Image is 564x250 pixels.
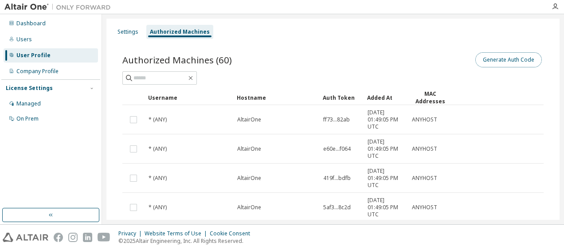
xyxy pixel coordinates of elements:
p: © 2025 Altair Engineering, Inc. All Rights Reserved. [118,237,255,245]
div: On Prem [16,115,39,122]
span: * (ANY) [149,145,167,152]
img: youtube.svg [98,233,110,242]
span: 5af3...8c2d [323,204,351,211]
div: Users [16,36,32,43]
div: License Settings [6,85,53,92]
span: 419f...bdfb [323,175,351,182]
img: facebook.svg [54,233,63,242]
div: Settings [117,28,138,35]
span: Authorized Machines (60) [122,54,232,66]
div: Username [148,90,230,105]
img: instagram.svg [68,233,78,242]
div: Website Terms of Use [145,230,210,237]
div: Hostname [237,90,316,105]
span: ANYHOST [412,116,437,123]
div: User Profile [16,52,51,59]
span: e60e...f064 [323,145,351,152]
span: ff73...82ab [323,116,350,123]
div: Company Profile [16,68,59,75]
span: * (ANY) [149,204,167,211]
div: Authorized Machines [150,28,210,35]
img: linkedin.svg [83,233,92,242]
span: AltairOne [237,116,261,123]
span: AltairOne [237,145,261,152]
span: AltairOne [237,175,261,182]
span: * (ANY) [149,175,167,182]
span: [DATE] 01:49:05 PM UTC [368,168,404,189]
div: Auth Token [323,90,360,105]
span: [DATE] 01:49:05 PM UTC [368,138,404,160]
span: * (ANY) [149,116,167,123]
span: ANYHOST [412,145,437,152]
div: Privacy [118,230,145,237]
div: Dashboard [16,20,46,27]
div: Cookie Consent [210,230,255,237]
button: Generate Auth Code [475,52,542,67]
div: Managed [16,100,41,107]
span: ANYHOST [412,204,437,211]
span: AltairOne [237,204,261,211]
img: Altair One [4,3,115,12]
span: ANYHOST [412,175,437,182]
span: [DATE] 01:49:05 PM UTC [368,109,404,130]
div: MAC Addresses [411,90,449,105]
span: [DATE] 01:49:05 PM UTC [368,197,404,218]
img: altair_logo.svg [3,233,48,242]
div: Added At [367,90,404,105]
